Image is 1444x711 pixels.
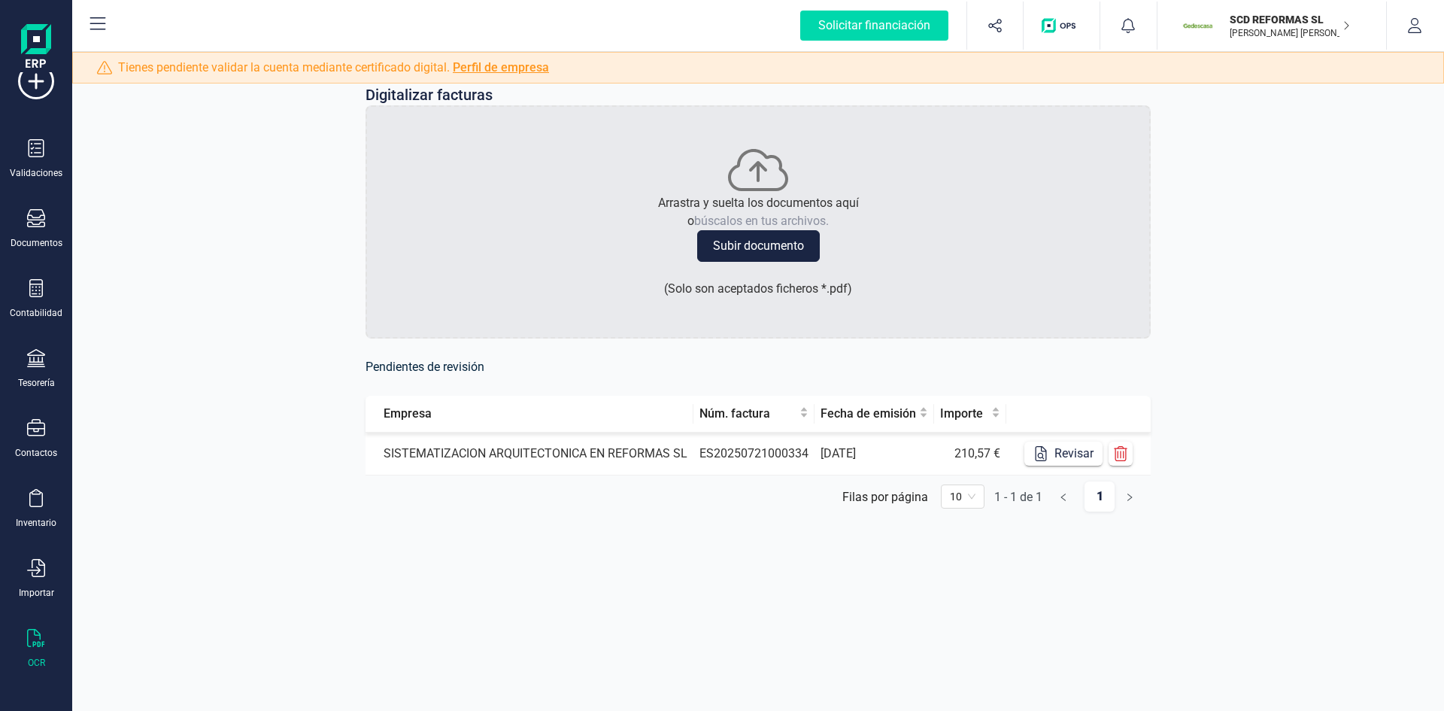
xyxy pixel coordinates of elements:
div: Filas por página [842,490,928,504]
p: Arrastra y suelta los documentos aquí o [658,194,859,230]
span: 210,57 € [954,446,1000,460]
button: left [1048,482,1078,512]
button: Subir documento [697,230,820,262]
div: Inventario [16,517,56,529]
h6: Pendientes de revisión [366,357,1151,378]
button: SCSCD REFORMAS SL[PERSON_NAME] [PERSON_NAME] [1176,2,1368,50]
th: Empresa [366,396,693,433]
td: SISTEMATIZACION ARQUITECTONICA EN REFORMAS SL [366,433,693,476]
img: SC [1182,9,1215,42]
button: Logo de OPS [1033,2,1091,50]
div: Tesorería [18,377,55,389]
div: Validaciones [10,167,62,179]
img: Logo de OPS [1042,18,1081,33]
a: 1 [1085,482,1115,512]
button: right [1115,482,1145,512]
div: 页码 [941,485,984,509]
div: Contabilidad [10,307,62,319]
div: Importar [19,587,54,599]
p: SCD REFORMAS SL [1230,12,1350,27]
div: Solicitar financiación [800,11,948,41]
a: Perfil de empresa [453,60,549,74]
span: Tienes pendiente validar la cuenta mediante certificado digital. [118,59,549,77]
td: [DATE] [815,433,934,476]
span: Importe [940,405,988,423]
button: Solicitar financiación [782,2,966,50]
div: Arrastra y suelta los documentos aquíobúscalos en tus archivos.Subir documento(Solo son aceptados... [366,105,1151,339]
span: Núm. factura [699,405,796,423]
li: Página siguiente [1115,482,1145,506]
div: Contactos [15,447,57,459]
button: Revisar [1024,442,1103,466]
div: Documentos [11,237,62,249]
span: búscalos en tus archivos. [694,214,829,228]
div: 1 - 1 de 1 [994,490,1042,504]
span: 10 [950,485,975,508]
div: OCR [28,657,45,669]
span: Fecha de emisión [821,405,916,423]
p: Digitalizar facturas [366,84,493,105]
img: Logo Finanedi [21,24,51,72]
span: right [1125,493,1134,502]
p: ( Solo son aceptados ficheros * .pdf ) [664,280,852,298]
p: [PERSON_NAME] [PERSON_NAME] [1230,27,1350,39]
li: Página anterior [1048,482,1078,506]
span: left [1059,493,1068,502]
td: ES20250721000334 [693,433,815,476]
